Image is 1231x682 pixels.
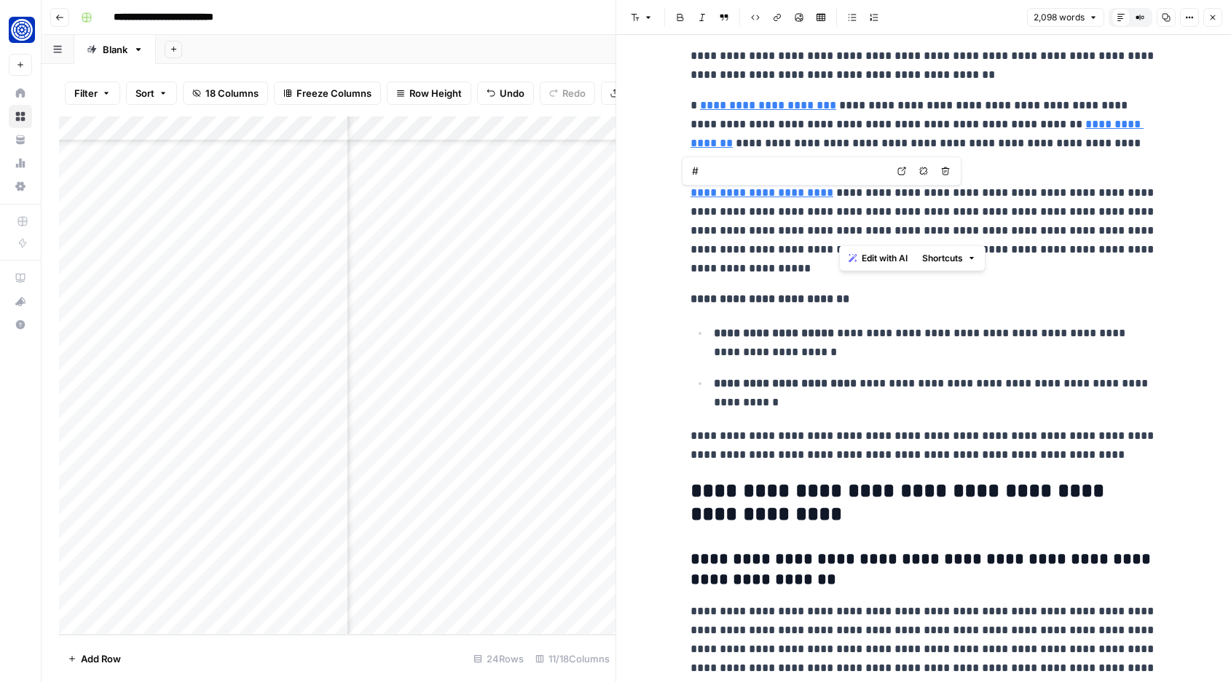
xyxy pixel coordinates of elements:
[9,105,32,128] a: Browse
[9,17,35,43] img: Fundwell Logo
[65,82,120,105] button: Filter
[59,647,130,670] button: Add Row
[81,651,121,666] span: Add Row
[296,86,371,100] span: Freeze Columns
[126,82,177,105] button: Sort
[205,86,259,100] span: 18 Columns
[530,647,615,670] div: 11/18 Columns
[74,86,98,100] span: Filter
[540,82,595,105] button: Redo
[9,290,32,313] button: What's new?
[500,86,524,100] span: Undo
[916,249,982,268] button: Shortcuts
[9,313,32,336] button: Help + Support
[74,35,156,64] a: Blank
[843,249,913,268] button: Edit with AI
[135,86,154,100] span: Sort
[9,12,32,48] button: Workspace: Fundwell
[9,151,32,175] a: Usage
[183,82,268,105] button: 18 Columns
[9,266,32,290] a: AirOps Academy
[409,86,462,100] span: Row Height
[9,128,32,151] a: Your Data
[862,252,908,265] span: Edit with AI
[1034,11,1085,24] span: 2,098 words
[103,42,127,57] div: Blank
[9,82,32,105] a: Home
[468,647,530,670] div: 24 Rows
[1027,8,1104,27] button: 2,098 words
[274,82,381,105] button: Freeze Columns
[922,252,963,265] span: Shortcuts
[477,82,534,105] button: Undo
[562,86,586,100] span: Redo
[9,290,31,312] div: What's new?
[9,175,32,198] a: Settings
[387,82,471,105] button: Row Height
